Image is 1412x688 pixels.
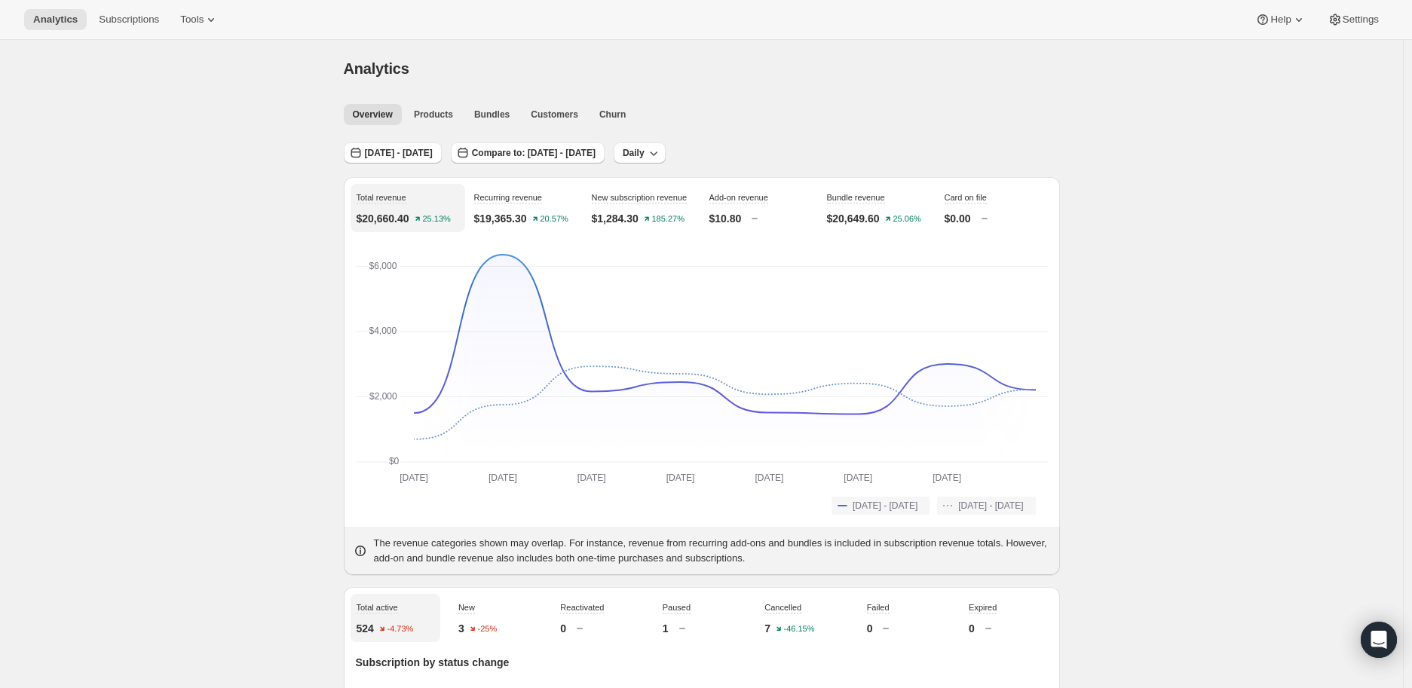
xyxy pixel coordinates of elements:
p: $19,365.30 [474,211,527,226]
p: 3 [458,621,464,636]
p: $0.00 [945,211,971,226]
text: -25% [477,625,497,634]
text: 185.27% [651,215,685,224]
button: [DATE] - [DATE] [344,142,442,164]
span: Churn [599,109,626,121]
span: Bundle revenue [827,193,885,202]
p: $10.80 [709,211,742,226]
button: Analytics [24,9,87,30]
span: Recurring revenue [474,193,543,202]
text: -46.15% [784,625,815,634]
span: Analytics [344,60,409,77]
button: Subscriptions [90,9,168,30]
p: $20,649.60 [827,211,880,226]
span: Failed [867,603,890,612]
text: 25.06% [893,215,921,224]
span: Total revenue [357,193,406,202]
span: Help [1270,14,1291,26]
span: Settings [1343,14,1379,26]
span: Cancelled [764,603,801,612]
span: Subscriptions [99,14,159,26]
text: [DATE] [400,472,428,483]
span: Paused [663,603,691,612]
button: [DATE] - [DATE] [937,497,1035,515]
button: Settings [1319,9,1388,30]
span: Analytics [33,14,78,26]
p: Subscription by status change [356,655,1048,670]
span: Add-on revenue [709,193,768,202]
text: 20.57% [540,215,568,224]
span: Overview [353,109,393,121]
p: The revenue categories shown may overlap. For instance, revenue from recurring add-ons and bundle... [374,536,1051,566]
text: [DATE] [666,472,694,483]
button: [DATE] - [DATE] [832,497,930,515]
p: $20,660.40 [357,211,409,226]
text: [DATE] [933,472,961,483]
text: -4.73% [387,625,413,634]
text: $4,000 [369,326,397,336]
text: 25.13% [422,215,451,224]
p: 1 [663,621,669,636]
p: 0 [969,621,975,636]
button: Daily [614,142,666,164]
span: Bundles [474,109,510,121]
p: 524 [357,621,374,636]
text: [DATE] [755,472,783,483]
span: [DATE] - [DATE] [958,500,1023,512]
span: Card on file [945,193,987,202]
button: Compare to: [DATE] - [DATE] [451,142,605,164]
p: 0 [560,621,566,636]
text: [DATE] [577,472,605,483]
span: Tools [180,14,204,26]
span: [DATE] - [DATE] [365,147,433,159]
button: Help [1246,9,1315,30]
span: New [458,603,475,612]
text: $2,000 [369,391,397,402]
span: Daily [623,147,645,159]
p: 7 [764,621,770,636]
text: [DATE] [844,472,872,483]
text: [DATE] [489,472,517,483]
span: [DATE] - [DATE] [853,500,917,512]
p: 0 [867,621,873,636]
span: Products [414,109,453,121]
span: Total active [357,603,398,612]
span: Customers [531,109,578,121]
span: Compare to: [DATE] - [DATE] [472,147,596,159]
span: Expired [969,603,997,612]
span: New subscription revenue [592,193,688,202]
p: $1,284.30 [592,211,639,226]
text: $0 [388,456,399,466]
button: Tools [171,9,228,30]
span: Reactivated [560,603,604,612]
text: $6,000 [369,261,397,271]
div: Open Intercom Messenger [1361,622,1397,658]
